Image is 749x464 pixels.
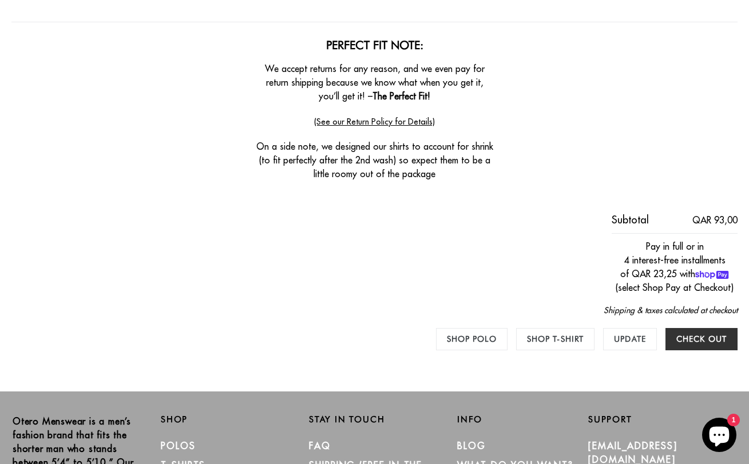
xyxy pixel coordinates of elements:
[161,414,292,425] h2: Shop
[692,214,738,226] span: QAR 93,00
[372,90,430,102] strong: The Perfect Fit!
[255,38,495,52] h2: Perfect Fit Note:
[457,414,588,425] h2: Info
[255,62,495,103] p: We accept returns for any reason, and we even pay for return shipping because we know what when y...
[314,116,435,127] a: (See our Return Policy for Details)
[436,328,508,350] a: Shop Polo
[516,328,595,350] a: Shop T-Shirt
[665,328,738,350] input: Check out
[255,139,495,181] p: On a side note, we designed our shirts to account for shrink (to fit perfectly after the 2nd wash...
[11,294,738,328] div: Shipping & taxes calculated at checkout
[588,414,736,425] h2: Support
[612,213,649,226] span: Subtotal
[603,328,657,350] input: Update
[161,440,196,451] a: Polos
[612,233,738,294] div: Pay in full or in 4 interest-free installments of QAR 23,25 with (select Shop Pay at Checkout)
[699,418,740,455] inbox-online-store-chat: Shopify online store chat
[309,440,331,451] a: FAQ
[457,440,486,451] a: Blog
[309,414,440,425] h2: Stay in Touch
